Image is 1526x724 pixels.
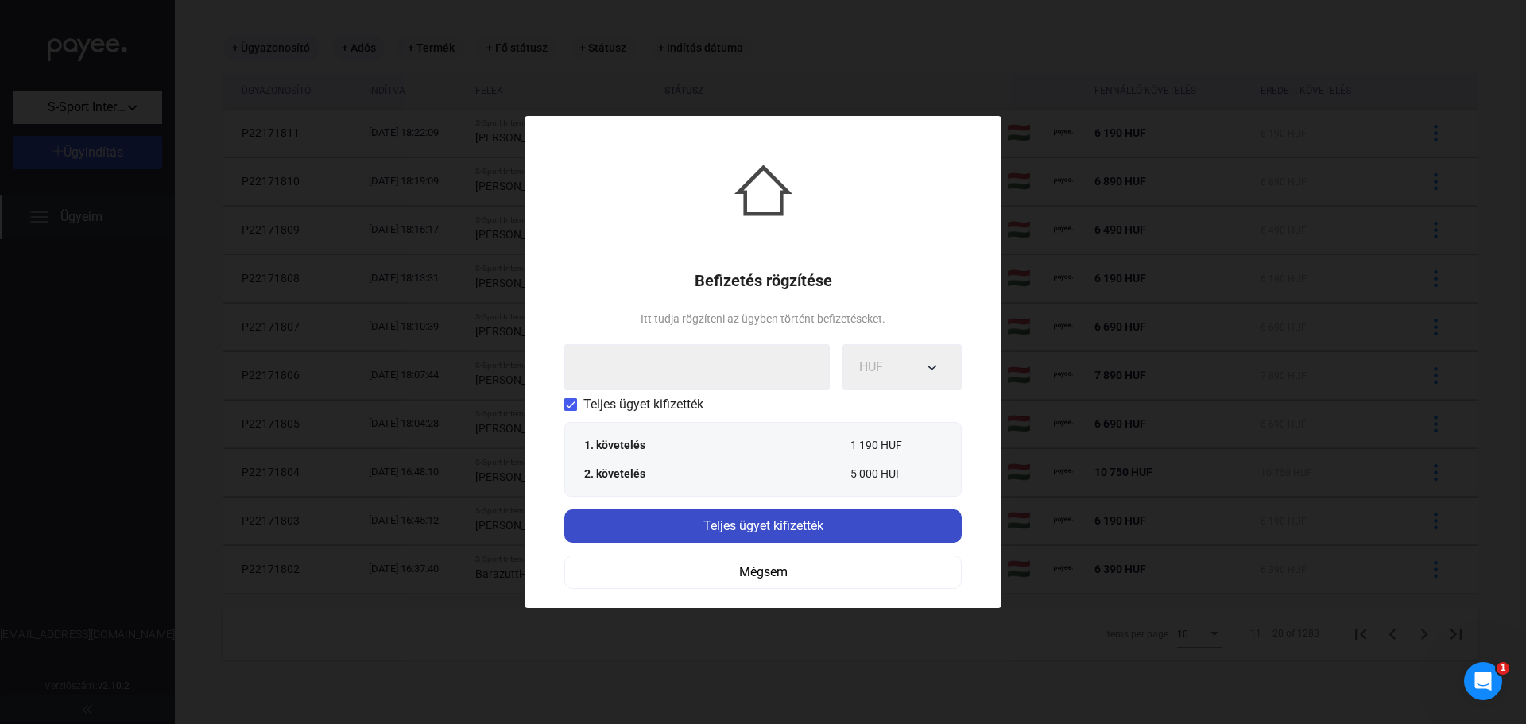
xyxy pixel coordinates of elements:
[850,466,942,482] div: 5 000 HUF
[1497,662,1509,675] span: 1
[569,517,957,536] div: Teljes ügyet kifizették
[583,395,703,414] span: Teljes ügyet kifizették
[641,309,885,328] div: Itt tudja rögzíteni az ügyben történt befizetéseket.
[564,509,962,543] button: Teljes ügyet kifizették
[842,344,962,390] button: HUF
[859,359,883,374] span: HUF
[850,437,942,453] div: 1 190 HUF
[1464,662,1502,700] iframe: Intercom live chat
[584,437,676,453] div: 1. követelés
[734,161,792,219] img: house
[695,271,832,290] h1: Befizetés rögzítése
[570,563,956,582] div: Mégsem
[584,466,676,482] div: 2. követelés
[564,556,962,589] button: Mégsem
